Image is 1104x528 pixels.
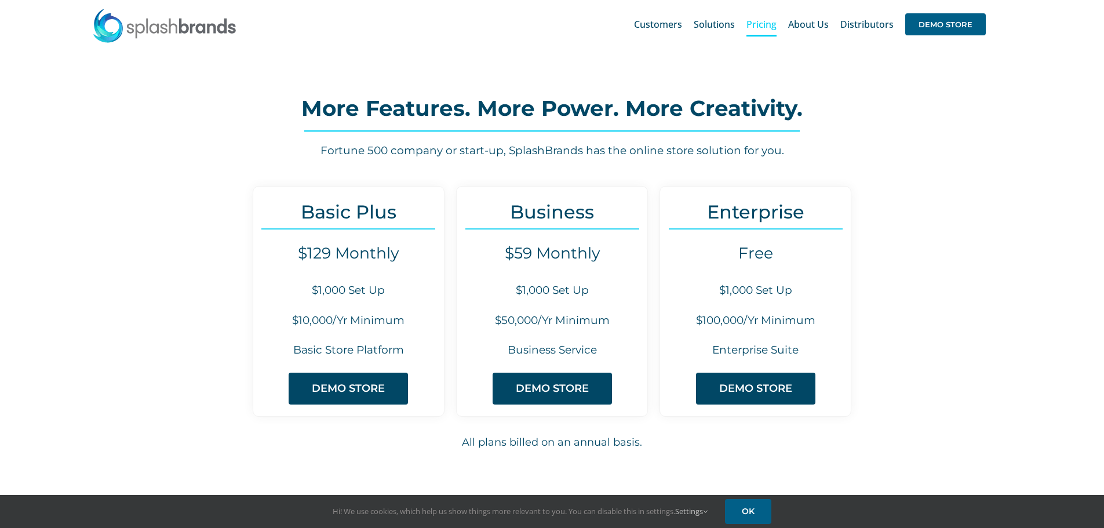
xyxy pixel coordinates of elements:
[746,20,777,29] span: Pricing
[253,201,444,223] h3: Basic Plus
[675,506,708,516] a: Settings
[660,313,851,329] h6: $100,000/Yr Minimum
[457,283,647,298] h6: $1,000 Set Up
[253,343,444,358] h6: Basic Store Platform
[289,373,408,405] a: DEMO STORE
[333,506,708,516] span: Hi! We use cookies, which help us show things more relevant to you. You can disable this in setti...
[146,143,957,159] h6: Fortune 500 company or start-up, SplashBrands has the online store solution for you.
[660,244,851,263] h4: Free
[634,20,682,29] span: Customers
[634,6,682,43] a: Customers
[719,383,792,395] span: DEMO STORE
[146,97,957,120] h2: More Features. More Power. More Creativity.
[253,244,444,263] h4: $129 Monthly
[840,20,894,29] span: Distributors
[634,6,986,43] nav: Main Menu
[660,283,851,298] h6: $1,000 Set Up
[253,313,444,329] h6: $10,000/Yr Minimum
[457,201,647,223] h3: Business
[840,6,894,43] a: Distributors
[147,435,958,450] h6: All plans billed on an annual basis.
[516,383,589,395] span: DEMO STORE
[660,343,851,358] h6: Enterprise Suite
[725,499,771,524] a: OK
[457,343,647,358] h6: Business Service
[457,313,647,329] h6: $50,000/Yr Minimum
[696,373,815,405] a: DEMO STORE
[457,244,647,263] h4: $59 Monthly
[660,201,851,223] h3: Enterprise
[694,20,735,29] span: Solutions
[92,8,237,43] img: SplashBrands.com Logo
[788,20,829,29] span: About Us
[493,373,612,405] a: DEMO STORE
[905,13,986,35] span: DEMO STORE
[253,283,444,298] h6: $1,000 Set Up
[746,6,777,43] a: Pricing
[312,383,385,395] span: DEMO STORE
[905,6,986,43] a: DEMO STORE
